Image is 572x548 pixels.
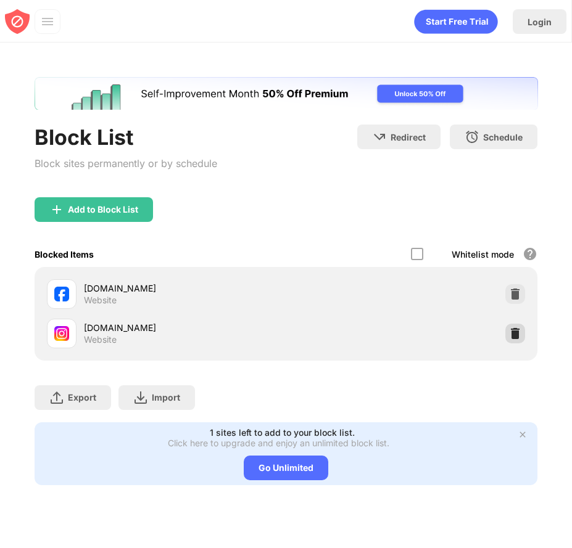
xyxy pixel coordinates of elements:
div: Export [68,392,96,403]
div: Redirect [391,132,426,142]
div: [DOMAIN_NAME] [84,282,286,295]
div: Website [84,295,117,306]
div: animation [414,9,498,34]
div: Website [84,334,117,345]
img: favicons [54,326,69,341]
div: Click here to upgrade and enjoy an unlimited block list. [168,438,389,448]
img: blocksite-icon-red.svg [5,9,30,34]
div: Import [152,392,180,403]
div: Block List [35,125,217,150]
iframe: Banner [35,77,538,110]
div: Login [528,17,552,27]
img: favicons [54,287,69,301]
div: 1 sites left to add to your block list. [210,427,355,438]
div: Add to Block List [68,205,138,215]
div: Block sites permanently or by schedule [35,155,217,173]
div: Blocked Items [35,249,94,260]
div: Schedule [483,132,523,142]
div: Whitelist mode [452,249,514,260]
div: Go Unlimited [244,456,328,480]
img: x-button.svg [518,430,528,440]
div: [DOMAIN_NAME] [84,321,286,334]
